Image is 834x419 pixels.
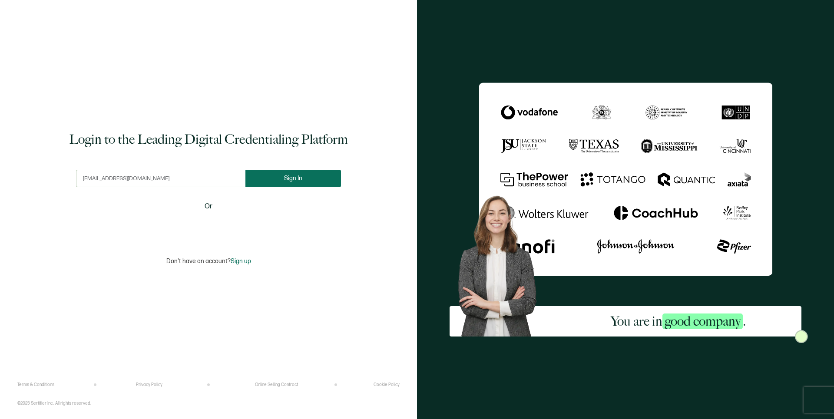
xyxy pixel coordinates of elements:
p: ©2025 Sertifier Inc.. All rights reserved. [17,401,91,406]
a: Cookie Policy [374,382,400,387]
p: Don't have an account? [166,257,251,265]
input: Enter your work email address [76,170,245,187]
span: Or [205,201,212,212]
a: Terms & Conditions [17,382,54,387]
iframe: Sign in with Google Button [154,218,263,237]
img: Sertifier Login [795,330,808,343]
h1: Login to the Leading Digital Credentialing Platform [69,131,348,148]
a: Privacy Policy [136,382,162,387]
span: Sign In [284,175,302,181]
img: Sertifier Login - You are in <span class="strong-h">good company</span>. Hero [450,188,555,337]
img: Sertifier Login - You are in <span class="strong-h">good company</span>. [479,82,772,276]
button: Sign In [245,170,341,187]
span: Sign up [231,257,251,265]
span: good company [662,313,743,329]
a: Online Selling Contract [255,382,298,387]
h2: You are in . [611,313,746,330]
